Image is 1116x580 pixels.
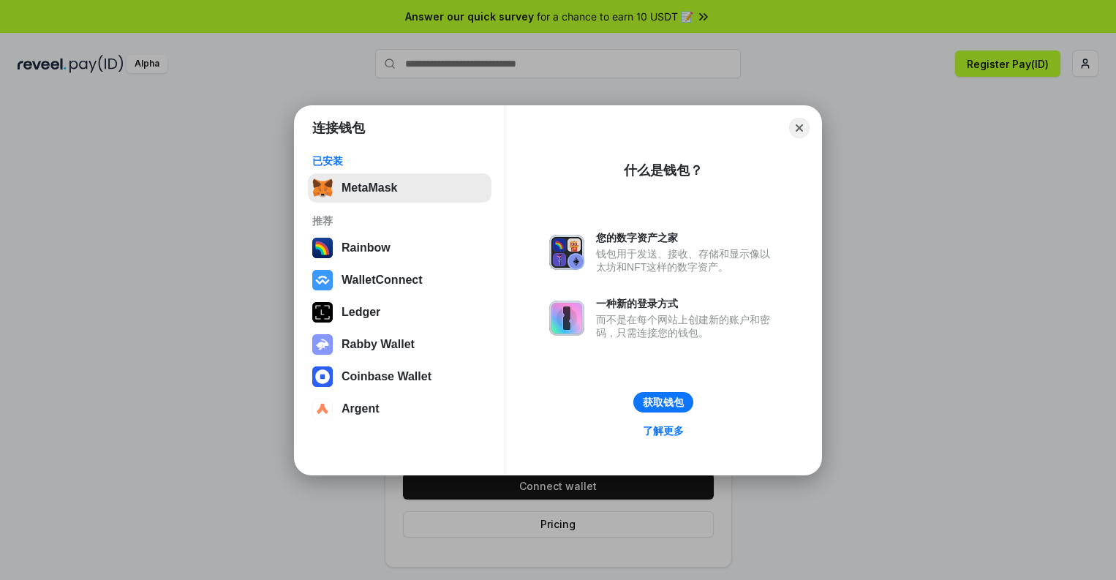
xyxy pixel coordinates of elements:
button: Ledger [308,298,491,327]
img: svg+xml,%3Csvg%20xmlns%3D%22http%3A%2F%2Fwww.w3.org%2F2000%2Fsvg%22%20fill%3D%22none%22%20viewBox... [549,301,584,336]
div: Ledger [342,306,380,319]
div: Rabby Wallet [342,338,415,351]
div: MetaMask [342,181,397,195]
div: WalletConnect [342,274,423,287]
button: MetaMask [308,173,491,203]
img: svg+xml,%3Csvg%20width%3D%22120%22%20height%3D%22120%22%20viewBox%3D%220%200%20120%20120%22%20fil... [312,238,333,258]
div: Argent [342,402,380,415]
div: 什么是钱包？ [624,162,703,179]
div: 一种新的登录方式 [596,297,777,310]
button: Rainbow [308,233,491,263]
div: 推荐 [312,214,487,227]
button: Rabby Wallet [308,330,491,359]
div: 已安装 [312,154,487,167]
button: Argent [308,394,491,423]
div: 钱包用于发送、接收、存储和显示像以太坊和NFT这样的数字资产。 [596,247,777,274]
button: Close [789,118,810,138]
div: 您的数字资产之家 [596,231,777,244]
div: 而不是在每个网站上创建新的账户和密码，只需连接您的钱包。 [596,313,777,339]
img: svg+xml,%3Csvg%20width%3D%2228%22%20height%3D%2228%22%20viewBox%3D%220%200%2028%2028%22%20fill%3D... [312,270,333,290]
button: 获取钱包 [633,392,693,413]
img: svg+xml,%3Csvg%20xmlns%3D%22http%3A%2F%2Fwww.w3.org%2F2000%2Fsvg%22%20width%3D%2228%22%20height%3... [312,302,333,323]
button: Coinbase Wallet [308,362,491,391]
div: Rainbow [342,241,391,255]
h1: 连接钱包 [312,119,365,137]
button: WalletConnect [308,265,491,295]
div: 了解更多 [643,424,684,437]
img: svg+xml,%3Csvg%20width%3D%2228%22%20height%3D%2228%22%20viewBox%3D%220%200%2028%2028%22%20fill%3D... [312,366,333,387]
img: svg+xml,%3Csvg%20xmlns%3D%22http%3A%2F%2Fwww.w3.org%2F2000%2Fsvg%22%20fill%3D%22none%22%20viewBox... [549,235,584,270]
div: Coinbase Wallet [342,370,431,383]
div: 获取钱包 [643,396,684,409]
img: svg+xml,%3Csvg%20width%3D%2228%22%20height%3D%2228%22%20viewBox%3D%220%200%2028%2028%22%20fill%3D... [312,399,333,419]
img: svg+xml,%3Csvg%20fill%3D%22none%22%20height%3D%2233%22%20viewBox%3D%220%200%2035%2033%22%20width%... [312,178,333,198]
img: svg+xml,%3Csvg%20xmlns%3D%22http%3A%2F%2Fwww.w3.org%2F2000%2Fsvg%22%20fill%3D%22none%22%20viewBox... [312,334,333,355]
a: 了解更多 [634,421,693,440]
